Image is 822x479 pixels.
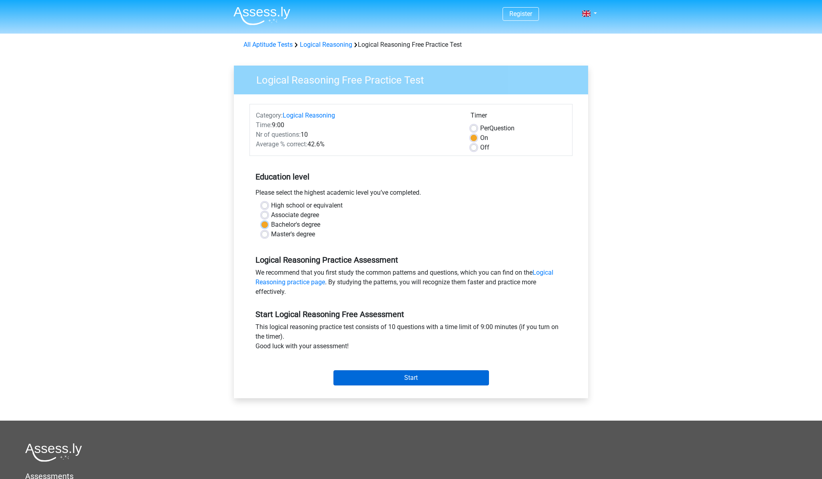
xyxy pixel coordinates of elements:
[271,201,343,210] label: High school or equivalent
[233,6,290,25] img: Assessly
[480,143,489,152] label: Off
[471,111,566,124] div: Timer
[250,130,465,140] div: 10
[300,41,352,48] a: Logical Reasoning
[243,41,293,48] a: All Aptitude Tests
[247,71,582,86] h3: Logical Reasoning Free Practice Test
[333,370,489,385] input: Start
[480,124,489,132] span: Per
[250,120,465,130] div: 9:00
[271,220,320,230] label: Bachelor's degree
[255,255,567,265] h5: Logical Reasoning Practice Assessment
[256,121,272,129] span: Time:
[249,188,573,201] div: Please select the highest academic level you’ve completed.
[271,230,315,239] label: Master's degree
[249,322,573,354] div: This logical reasoning practice test consists of 10 questions with a time limit of 9:00 minutes (...
[283,112,335,119] a: Logical Reasoning
[256,140,307,148] span: Average % correct:
[509,10,532,18] a: Register
[250,140,465,149] div: 42.6%
[240,40,582,50] div: Logical Reasoning Free Practice Test
[256,112,283,119] span: Category:
[255,169,567,185] h5: Education level
[25,443,82,462] img: Assessly logo
[255,309,567,319] h5: Start Logical Reasoning Free Assessment
[249,268,573,300] div: We recommend that you first study the common patterns and questions, which you can find on the . ...
[480,124,515,133] label: Question
[480,133,488,143] label: On
[271,210,319,220] label: Associate degree
[256,131,301,138] span: Nr of questions:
